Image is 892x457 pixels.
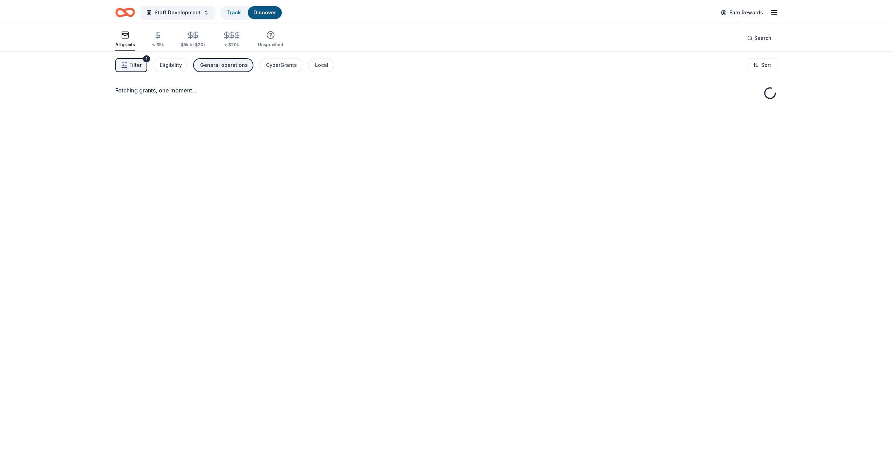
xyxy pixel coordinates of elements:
div: General operations [200,61,248,69]
div: 1 [143,55,150,62]
span: Search [754,34,771,42]
a: Discover [253,9,276,15]
button: Unspecified [258,28,283,51]
button: > $20k [223,28,241,51]
button: CyberGrants [259,58,302,72]
div: CyberGrants [266,61,297,69]
button: Staff Development [141,6,215,20]
button: All grants [115,28,135,51]
div: ≤ $5k [152,42,164,48]
div: All grants [115,42,135,48]
button: Search [742,31,777,45]
span: Staff Development [155,8,200,17]
button: ≤ $5k [152,28,164,51]
div: Eligibility [160,61,182,69]
a: Home [115,4,135,21]
div: > $20k [223,42,241,48]
button: Filter1 [115,58,147,72]
button: Sort [747,58,777,72]
span: Filter [129,61,142,69]
button: General operations [193,58,253,72]
div: Unspecified [258,42,283,48]
button: Local [308,58,334,72]
button: Eligibility [153,58,188,72]
a: Earn Rewards [717,6,767,19]
button: $5k to $20k [181,28,206,51]
div: $5k to $20k [181,42,206,48]
div: Local [315,61,328,69]
button: TrackDiscover [220,6,282,20]
a: Track [226,9,241,15]
div: Fetching grants, one moment... [115,86,777,95]
span: Sort [761,61,771,69]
